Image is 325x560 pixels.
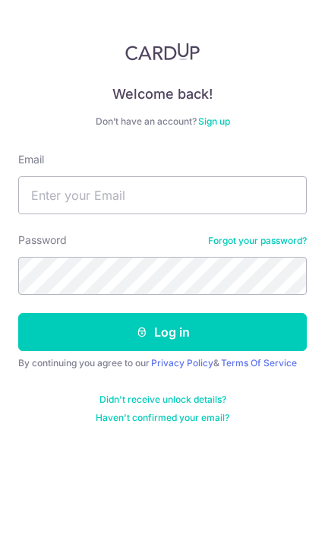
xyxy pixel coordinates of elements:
[18,313,307,351] button: Log in
[18,233,67,248] label: Password
[151,357,213,369] a: Privacy Policy
[99,394,226,406] a: Didn't receive unlock details?
[18,152,44,167] label: Email
[208,235,307,247] a: Forgot your password?
[198,115,230,127] a: Sign up
[125,43,200,61] img: CardUp Logo
[18,115,307,128] div: Don’t have an account?
[18,85,307,103] h4: Welcome back!
[96,412,229,424] a: Haven't confirmed your email?
[18,176,307,214] input: Enter your Email
[221,357,297,369] a: Terms Of Service
[18,357,307,369] div: By continuing you agree to our &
